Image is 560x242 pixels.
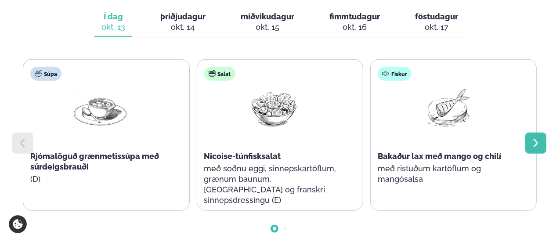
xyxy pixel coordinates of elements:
[378,163,517,184] p: með ristuðum kartöflum og mangósalsa
[35,70,42,77] img: soup.svg
[160,22,206,33] div: okt. 14
[153,8,213,37] button: þriðjudagur okt. 14
[241,12,294,21] span: miðvikudagur
[329,22,380,33] div: okt. 16
[30,67,61,81] div: Súpa
[419,88,476,129] img: Fish.png
[322,8,387,37] button: fimmtudagur okt. 16
[204,163,344,206] p: með soðnu eggi, sinnepskartöflum, grænum baunum, [GEOGRAPHIC_DATA] og franskri sinnepsdressingu (E)
[415,12,459,21] span: föstudagur
[160,12,206,21] span: þriðjudagur
[30,152,159,171] span: Rjómalöguð grænmetissúpa með súrdeigsbrauði
[408,8,466,37] button: föstudagur okt. 17
[72,88,128,129] img: Soup.png
[101,22,125,33] div: okt. 13
[234,8,301,37] button: miðvikudagur okt. 15
[378,67,412,81] div: Fiskur
[209,70,216,77] img: salad.svg
[30,174,170,184] p: (D)
[283,227,287,231] span: Go to slide 2
[273,227,276,231] span: Go to slide 1
[378,152,501,161] span: Bakaður lax með mango og chilí
[382,70,389,77] img: fish.svg
[204,67,235,81] div: Salat
[241,22,294,33] div: okt. 15
[246,88,302,129] img: Salad.png
[101,11,125,22] span: Í dag
[94,8,132,37] button: Í dag okt. 13
[204,152,281,161] span: Nicoise-túnfisksalat
[329,12,380,21] span: fimmtudagur
[9,215,27,233] a: Cookie settings
[415,22,459,33] div: okt. 17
